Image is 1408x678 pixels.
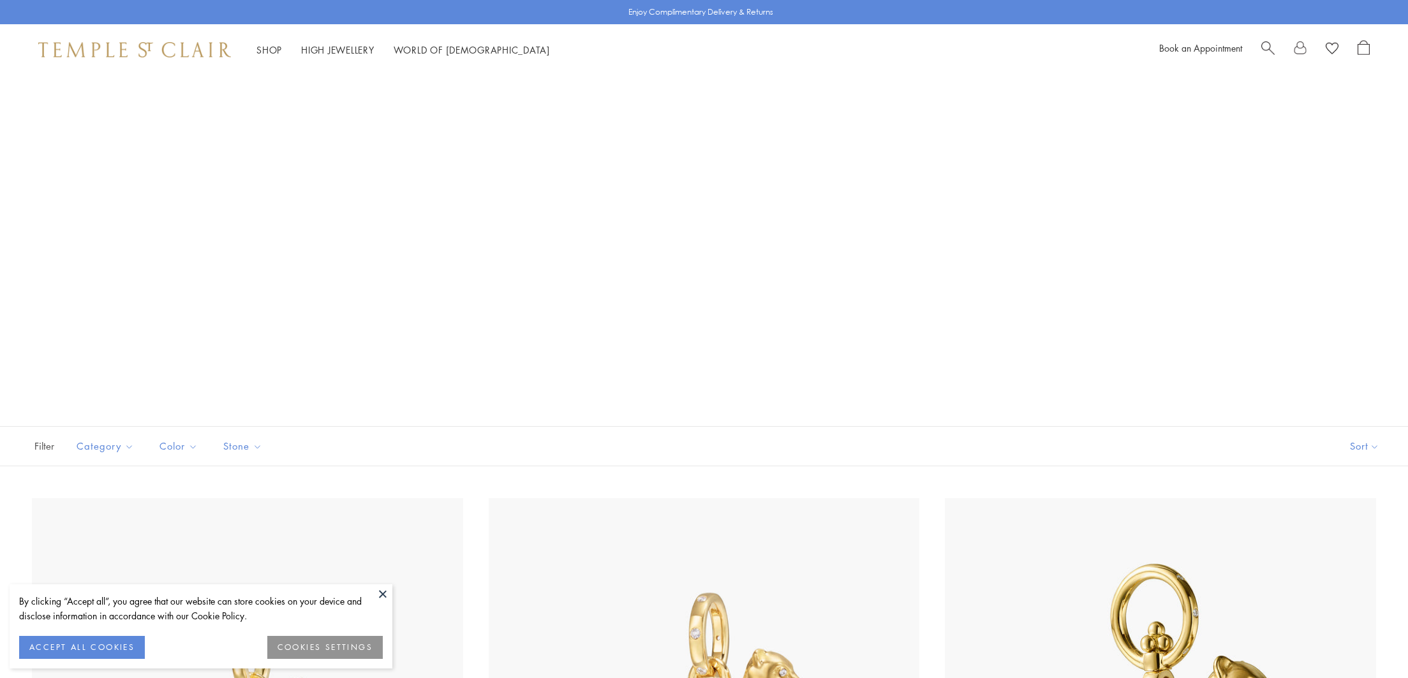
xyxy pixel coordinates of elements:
[1326,40,1338,59] a: View Wishlist
[256,43,282,56] a: ShopShop
[1159,41,1242,54] a: Book an Appointment
[394,43,550,56] a: World of [DEMOGRAPHIC_DATA]World of [DEMOGRAPHIC_DATA]
[1321,427,1408,466] button: Show sort by
[153,438,207,454] span: Color
[1261,40,1275,59] a: Search
[628,6,773,18] p: Enjoy Complimentary Delivery & Returns
[217,438,272,454] span: Stone
[70,438,144,454] span: Category
[267,636,383,659] button: COOKIES SETTINGS
[214,432,272,461] button: Stone
[301,43,374,56] a: High JewelleryHigh Jewellery
[19,636,145,659] button: ACCEPT ALL COOKIES
[19,594,383,623] div: By clicking “Accept all”, you agree that our website can store cookies on your device and disclos...
[1358,40,1370,59] a: Open Shopping Bag
[256,42,550,58] nav: Main navigation
[67,432,144,461] button: Category
[38,42,231,57] img: Temple St. Clair
[150,432,207,461] button: Color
